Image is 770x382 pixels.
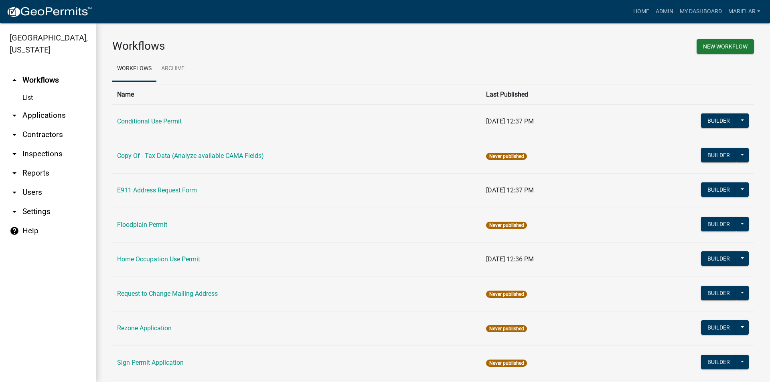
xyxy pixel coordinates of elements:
i: arrow_drop_up [10,75,19,85]
i: arrow_drop_down [10,188,19,197]
span: Never published [486,291,527,298]
i: arrow_drop_down [10,111,19,120]
a: Request to Change Mailing Address [117,290,218,297]
button: Builder [701,217,736,231]
button: New Workflow [697,39,754,54]
a: Floodplain Permit [117,221,167,228]
a: Home [630,4,652,19]
span: [DATE] 12:37 PM [486,117,534,125]
button: Builder [701,286,736,300]
span: Never published [486,222,527,229]
button: Builder [701,148,736,162]
a: Conditional Use Permit [117,117,182,125]
a: Archive [156,56,189,82]
span: Never published [486,153,527,160]
button: Builder [701,320,736,335]
button: Builder [701,182,736,197]
a: Sign Permit Application [117,359,184,366]
i: arrow_drop_down [10,149,19,159]
button: Builder [701,355,736,369]
a: Workflows [112,56,156,82]
h3: Workflows [112,39,427,53]
i: arrow_drop_down [10,207,19,216]
span: [DATE] 12:36 PM [486,255,534,263]
a: E911 Address Request Form [117,186,197,194]
button: Builder [701,113,736,128]
span: [DATE] 12:37 PM [486,186,534,194]
a: Home Occupation Use Permit [117,255,200,263]
i: help [10,226,19,236]
a: Admin [652,4,677,19]
th: Name [112,85,481,104]
a: Rezone Application [117,324,172,332]
a: My Dashboard [677,4,725,19]
th: Last Published [481,85,616,104]
i: arrow_drop_down [10,168,19,178]
button: Builder [701,251,736,266]
a: marielar [725,4,764,19]
span: Never published [486,325,527,332]
a: Copy Of - Tax Data (Analyze available CAMA Fields) [117,152,264,160]
span: Never published [486,360,527,367]
i: arrow_drop_down [10,130,19,139]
